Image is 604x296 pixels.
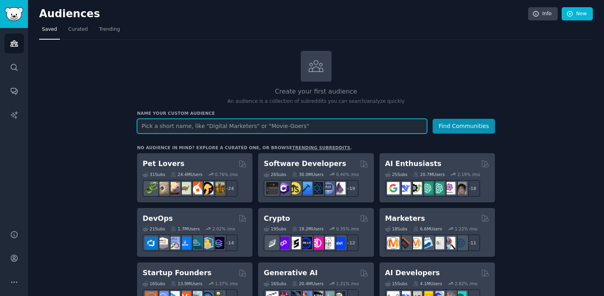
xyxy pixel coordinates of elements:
a: Trending [96,23,123,40]
div: + 19 [342,180,359,197]
h2: Crypto [264,214,290,224]
img: software [266,182,278,194]
h2: Marketers [385,214,425,224]
button: Find Communities [433,119,495,134]
a: Info [528,7,558,21]
div: 20.4M Users [292,281,324,286]
img: AskComputerScience [322,182,334,194]
img: GummySearch logo [5,7,23,21]
h2: Software Developers [264,159,346,169]
span: Curated [68,26,88,33]
img: PetAdvice [201,182,213,194]
div: 30.0M Users [292,172,324,177]
img: defi_ [333,237,346,249]
img: platformengineering [190,237,202,249]
img: DeepSeek [398,182,411,194]
img: AWS_Certified_Experts [156,237,169,249]
div: + 14 [221,234,238,251]
div: 6.6M Users [413,226,442,232]
img: AskMarketing [409,237,422,249]
img: iOSProgramming [300,182,312,194]
img: defiblockchain [311,237,323,249]
a: New [562,7,593,21]
div: 13.9M Users [171,281,202,286]
img: cockatiel [190,182,202,194]
img: content_marketing [387,237,399,249]
a: Curated [66,23,91,40]
img: DevOpsLinks [179,237,191,249]
div: 25 Sub s [385,172,407,177]
div: 20.7M Users [413,172,445,177]
input: Pick a short name, like "Digital Marketers" or "Movie-Goers" [137,119,427,134]
a: trending subreddits [292,145,350,150]
img: leopardgeckos [167,182,180,194]
img: ballpython [156,182,169,194]
img: web3 [300,237,312,249]
img: herpetology [145,182,157,194]
div: 0.40 % /mo [336,172,359,177]
div: 31 Sub s [143,172,165,177]
h3: Name your custom audience [137,110,495,116]
div: 1.37 % /mo [215,281,238,286]
img: CryptoNews [322,237,334,249]
h2: Startup Founders [143,268,211,278]
img: GoogleGeminiAI [387,182,399,194]
div: + 18 [463,180,480,197]
img: azuredevops [145,237,157,249]
div: 19 Sub s [264,226,286,232]
img: OnlineMarketing [454,237,467,249]
img: elixir [333,182,346,194]
div: 19.2M Users [292,226,324,232]
img: googleads [432,237,444,249]
img: AItoolsCatalog [409,182,422,194]
div: 26 Sub s [264,172,286,177]
div: 1.22 % /mo [455,226,477,232]
img: dogbreed [212,182,225,194]
img: reactnative [311,182,323,194]
div: + 12 [342,234,359,251]
div: + 24 [221,180,238,197]
img: ethfinance [266,237,278,249]
div: 4.1M Users [413,281,442,286]
div: 15 Sub s [385,281,407,286]
div: 0.35 % /mo [336,226,359,232]
div: 1.7M Users [171,226,200,232]
h2: Create your first audience [137,87,495,97]
img: ArtificalIntelligence [454,182,467,194]
img: bigseo [398,237,411,249]
div: 2.82 % /mo [455,281,477,286]
div: 0.76 % /mo [215,172,238,177]
img: aws_cdk [201,237,213,249]
div: No audience in mind? Explore a curated one, or browse . [137,145,352,150]
h2: AI Enthusiasts [385,159,441,169]
div: 1.21 % /mo [336,281,359,286]
a: Saved [39,23,60,40]
img: chatgpt_promptDesign [421,182,433,194]
div: 2.19 % /mo [457,172,480,177]
div: 16 Sub s [143,281,165,286]
img: Docker_DevOps [167,237,180,249]
h2: AI Developers [385,268,440,278]
img: csharp [277,182,290,194]
img: ethstaker [288,237,301,249]
span: Saved [42,26,57,33]
img: MarketingResearch [443,237,455,249]
img: 0xPolygon [277,237,290,249]
div: 18 Sub s [385,226,407,232]
img: OpenAIDev [443,182,455,194]
div: 21 Sub s [143,226,165,232]
div: 2.02 % /mo [213,226,235,232]
div: + 11 [463,234,480,251]
img: learnjavascript [288,182,301,194]
h2: Generative AI [264,268,318,278]
img: PlatformEngineers [212,237,225,249]
h2: DevOps [143,214,173,224]
p: An audience is a collection of subreddits you can search/analyze quickly [137,98,495,105]
span: Trending [99,26,120,33]
div: 16 Sub s [264,281,286,286]
h2: Pet Lovers [143,159,185,169]
h2: Audiences [39,8,528,20]
img: chatgpt_prompts_ [432,182,444,194]
img: turtle [179,182,191,194]
div: 24.4M Users [171,172,202,177]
